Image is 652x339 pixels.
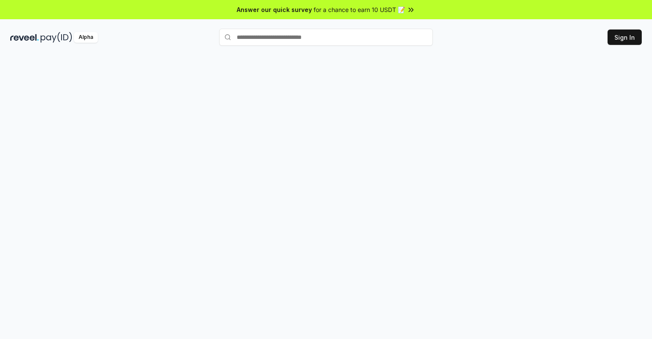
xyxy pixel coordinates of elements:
[74,32,98,43] div: Alpha
[237,5,312,14] span: Answer our quick survey
[10,32,39,43] img: reveel_dark
[608,29,642,45] button: Sign In
[41,32,72,43] img: pay_id
[314,5,405,14] span: for a chance to earn 10 USDT 📝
